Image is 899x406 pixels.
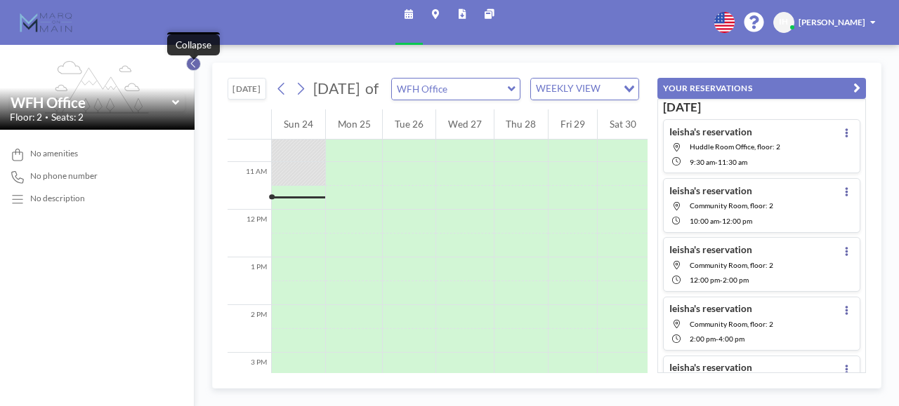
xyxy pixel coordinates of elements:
[272,109,325,139] div: Sun 24
[30,194,85,204] div: No description
[690,142,780,151] span: Huddle Room Office, floor: 2
[723,276,749,285] span: 2:00 PM
[690,276,720,285] span: 12:00 PM
[549,109,597,139] div: Fri 29
[605,81,615,97] input: Search for option
[690,217,719,225] span: 10:00 AM
[779,17,788,27] span: IH
[392,79,508,100] input: WFH Office
[669,244,752,256] h4: Ieisha's reservation
[11,94,172,111] input: WFH Office
[718,158,747,166] span: 11:30 AM
[663,100,861,114] h3: [DATE]
[598,109,648,139] div: Sat 30
[365,79,379,98] span: of
[719,217,722,225] span: -
[176,39,211,51] div: Collapse
[716,335,718,344] span: -
[669,126,752,138] h4: Ieisha's reservation
[228,210,272,257] div: 12 PM
[228,305,272,353] div: 2 PM
[326,109,383,139] div: Mon 25
[45,114,48,121] span: •
[10,111,42,123] span: Floor: 2
[436,109,494,139] div: Wed 27
[534,81,603,97] span: WEEKLY VIEW
[383,109,435,139] div: Tue 26
[228,78,266,100] button: [DATE]
[228,257,272,305] div: 1 PM
[494,109,549,139] div: Thu 28
[19,11,73,34] img: organization-logo
[30,171,98,182] span: No phone number
[313,79,360,97] span: [DATE]
[228,162,272,210] div: 11 AM
[715,158,718,166] span: -
[690,335,716,344] span: 2:00 PM
[722,217,752,225] span: 12:00 PM
[51,111,84,123] span: Seats: 2
[657,78,866,100] button: YOUR RESERVATIONS
[690,261,773,269] span: Community Room, floor: 2
[690,201,773,210] span: Community Room, floor: 2
[690,158,715,166] span: 9:30 AM
[228,353,272,400] div: 3 PM
[718,335,744,344] span: 4:00 PM
[30,149,78,159] span: No amenities
[531,79,638,100] div: Search for option
[669,362,752,374] h4: Ieisha's reservation
[720,276,723,285] span: -
[669,185,752,197] h4: Ieisha's reservation
[799,17,865,27] span: [PERSON_NAME]
[690,320,773,328] span: Community Room, floor: 2
[669,303,752,315] h4: Ieisha's reservation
